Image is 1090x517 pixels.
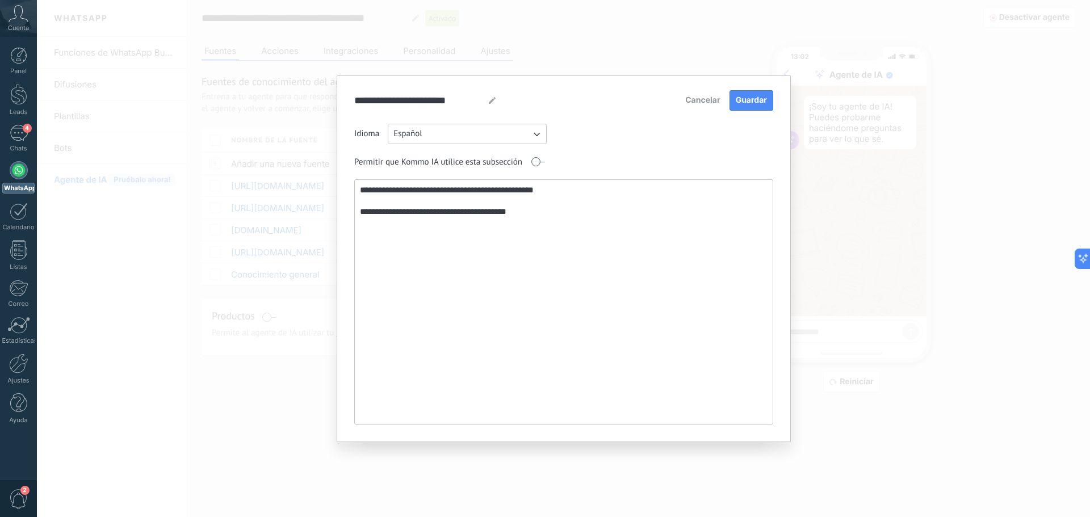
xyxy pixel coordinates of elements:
div: Calendario [2,224,35,231]
button: Español [388,124,547,144]
div: Correo [2,300,35,308]
span: Permitir que Kommo IA utilice esta subsección [354,157,522,168]
span: Idioma [354,128,379,140]
div: Leads [2,108,35,116]
div: WhatsApp [2,183,35,194]
div: Ajustes [2,377,35,384]
span: Español [393,128,422,140]
div: Estadísticas [2,337,35,344]
div: Panel [2,68,35,75]
button: Cancelar [680,92,725,109]
div: Listas [2,263,35,271]
span: Cuenta [8,24,29,32]
span: Cancelar [685,96,720,104]
span: 4 [23,124,32,133]
button: Guardar [730,90,773,111]
div: Chats [2,145,35,152]
span: Guardar [736,96,767,104]
span: 2 [20,486,30,495]
div: Ayuda [2,417,35,424]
